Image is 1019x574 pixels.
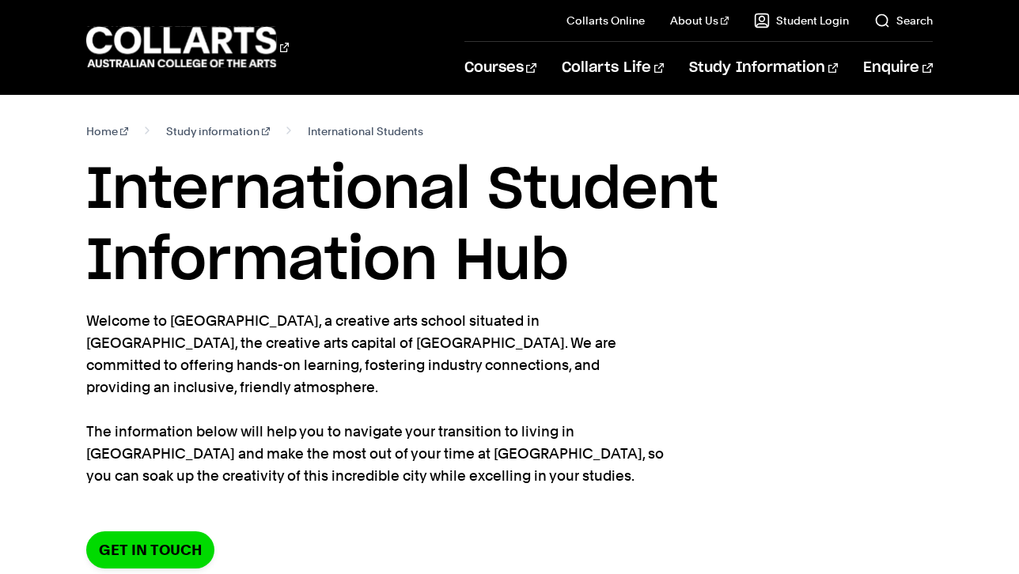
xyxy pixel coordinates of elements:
[166,120,270,142] a: Study information
[308,120,423,142] span: International Students
[670,13,729,28] a: About Us
[754,13,849,28] a: Student Login
[86,120,128,142] a: Home
[86,310,664,487] p: Welcome to [GEOGRAPHIC_DATA], a creative arts school situated in [GEOGRAPHIC_DATA], the creative ...
[874,13,933,28] a: Search
[86,25,289,70] div: Go to homepage
[464,42,536,94] a: Courses
[689,42,838,94] a: Study Information
[566,13,645,28] a: Collarts Online
[86,155,932,297] h1: International Student Information Hub
[562,42,664,94] a: Collarts Life
[863,42,932,94] a: Enquire
[86,531,214,568] a: Get in Touch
